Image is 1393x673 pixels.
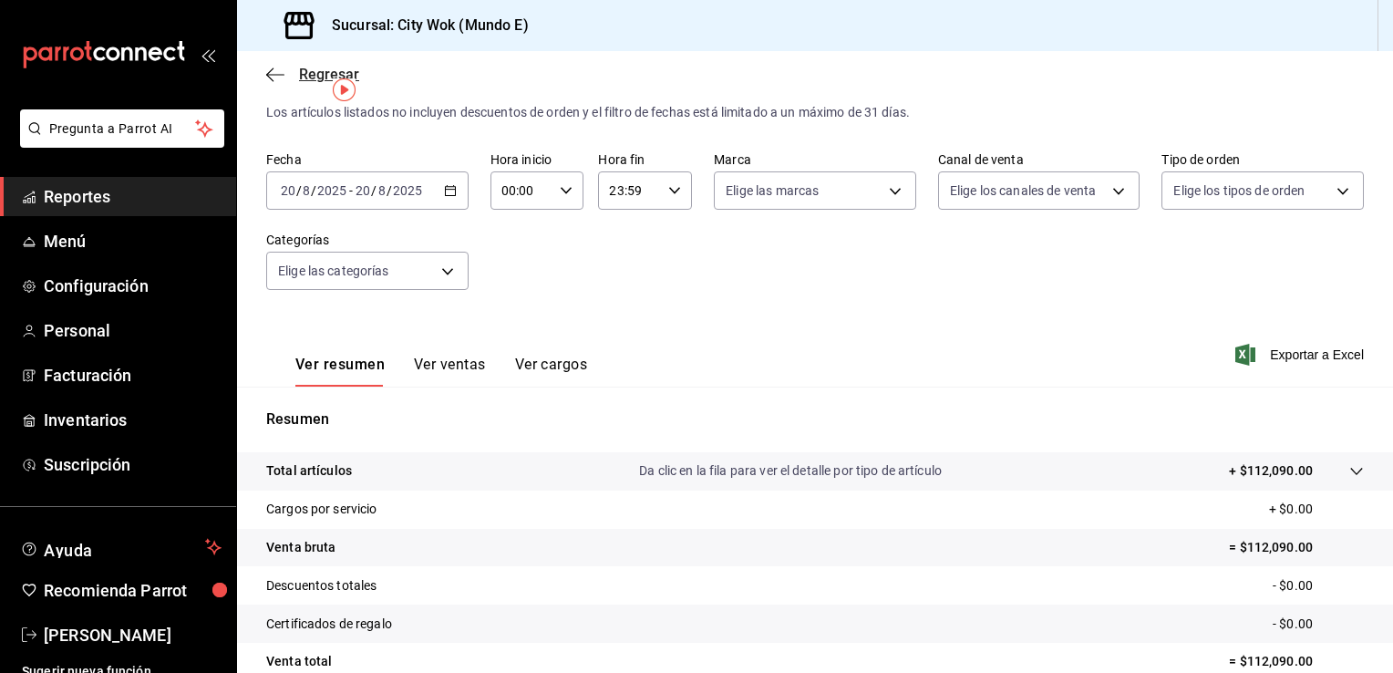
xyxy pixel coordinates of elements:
span: Elige las marcas [726,181,819,200]
span: Elige las categorías [278,262,389,280]
input: -- [302,183,311,198]
span: / [296,183,302,198]
p: Total artículos [266,461,352,481]
span: Inventarios [44,408,222,432]
label: Hora inicio [490,153,584,166]
img: Tooltip marker [333,78,356,101]
p: - $0.00 [1273,615,1364,634]
div: navigation tabs [295,356,587,387]
input: ---- [392,183,423,198]
button: Regresar [266,66,359,83]
span: Suscripción [44,452,222,477]
button: Ver cargos [515,356,588,387]
span: Facturación [44,363,222,388]
span: Ayuda [44,536,198,558]
input: -- [280,183,296,198]
button: Exportar a Excel [1239,344,1364,366]
p: Resumen [266,409,1364,430]
label: Tipo de orden [1161,153,1364,166]
label: Hora fin [598,153,692,166]
span: Elige los tipos de orden [1173,181,1305,200]
label: Marca [714,153,916,166]
p: + $0.00 [1269,500,1364,519]
p: Descuentos totales [266,576,377,595]
a: Pregunta a Parrot AI [13,132,224,151]
span: Configuración [44,274,222,298]
p: = $112,090.00 [1229,652,1364,671]
label: Categorías [266,233,469,246]
span: Pregunta a Parrot AI [49,119,196,139]
span: - [349,183,353,198]
input: -- [377,183,387,198]
span: / [387,183,392,198]
div: Los artículos listados no incluyen descuentos de orden y el filtro de fechas está limitado a un m... [266,103,1364,122]
input: ---- [316,183,347,198]
span: Elige los canales de venta [950,181,1096,200]
p: Venta bruta [266,538,335,557]
label: Fecha [266,153,469,166]
p: Certificados de regalo [266,615,392,634]
p: Cargos por servicio [266,500,377,519]
span: / [311,183,316,198]
span: Reportes [44,184,222,209]
p: - $0.00 [1273,576,1364,595]
p: Venta total [266,652,332,671]
p: + $112,090.00 [1229,461,1313,481]
button: Pregunta a Parrot AI [20,109,224,148]
span: / [371,183,377,198]
p: = $112,090.00 [1229,538,1364,557]
button: Ver resumen [295,356,385,387]
button: Ver ventas [414,356,486,387]
span: Personal [44,318,222,343]
p: Da clic en la fila para ver el detalle por tipo de artículo [639,461,942,481]
span: Regresar [299,66,359,83]
span: Recomienda Parrot [44,578,222,603]
label: Canal de venta [938,153,1140,166]
span: Menú [44,229,222,254]
span: [PERSON_NAME] [44,623,222,647]
h3: Sucursal: City Wok (Mundo E) [317,15,529,36]
button: open_drawer_menu [201,47,215,62]
input: -- [355,183,371,198]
